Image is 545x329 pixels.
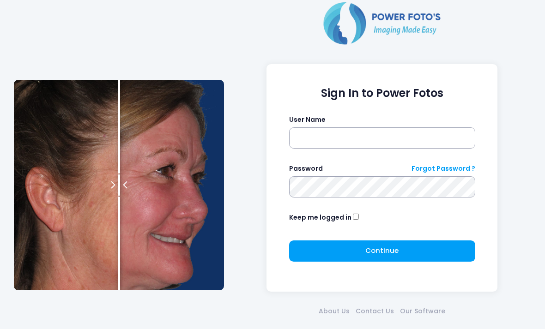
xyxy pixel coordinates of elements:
button: Continue [289,240,475,262]
label: Password [289,164,323,173]
a: Our Software [397,306,448,316]
span: Continue [365,245,399,255]
h1: Sign In to Power Fotos [289,87,475,100]
a: Forgot Password ? [412,164,475,173]
a: About Us [316,306,353,316]
label: User Name [289,115,326,125]
a: Contact Us [353,306,397,316]
label: Keep me logged in [289,213,351,222]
